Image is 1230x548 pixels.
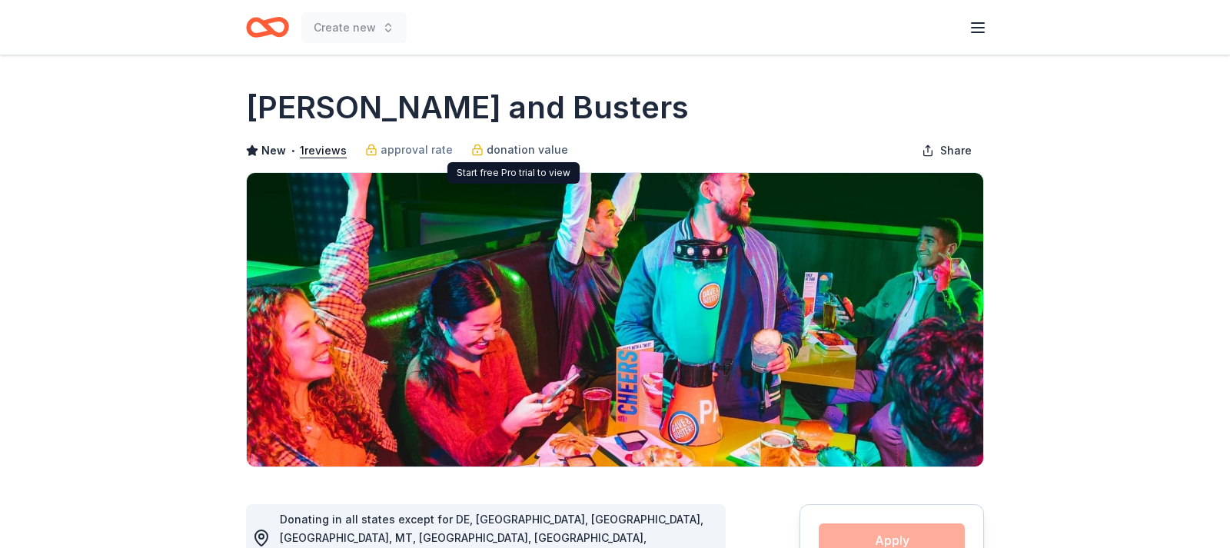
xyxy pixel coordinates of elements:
img: Image for Dave and Busters [247,173,983,467]
span: approval rate [381,141,453,159]
a: approval rate [365,141,453,159]
span: New [261,141,286,160]
span: Share [940,141,972,160]
h1: [PERSON_NAME] and Busters [246,86,689,129]
button: Create new [301,12,407,43]
span: • [291,144,296,157]
button: 1reviews [300,141,347,160]
a: Home [246,9,289,45]
button: Share [909,135,984,166]
span: donation value [487,141,568,159]
div: Start free Pro trial to view [447,162,580,184]
span: Create new [314,18,376,37]
a: donation value [471,141,568,159]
